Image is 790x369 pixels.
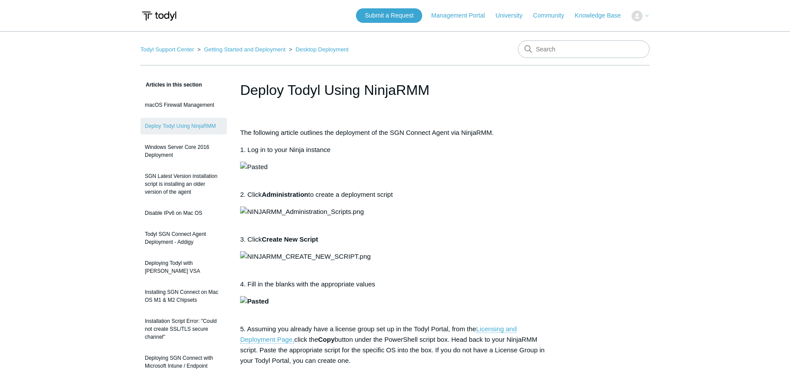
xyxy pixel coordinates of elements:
[518,40,650,58] input: Search
[140,226,227,250] a: Todyl SGN Connect Agent Deployment - Addigy
[204,46,286,53] a: Getting Started and Deployment
[240,162,268,172] img: Pasted
[140,139,227,163] a: Windows Server Core 2016 Deployment
[240,127,550,138] p: The following article outlines the deployment of the SGN Connect Agent via NinjaRMM.
[240,145,550,155] p: 1. Log in to your Ninja instance
[140,168,227,200] a: SGN Latest Version installation script is installing an older version of the agent
[140,46,194,53] a: Todyl Support Center
[240,296,269,307] img: Pasted
[140,97,227,113] a: macOS Firewall Management
[356,8,422,23] a: Submit a Request
[533,11,573,20] a: Community
[140,255,227,279] a: Deploying Todyl with [PERSON_NAME] VSA
[318,336,335,343] strong: Copy
[240,234,550,245] p: 3. Click
[496,11,531,20] a: University
[240,279,550,289] p: 4. Fill in the blanks with the appropriate values
[296,46,349,53] a: Desktop Deployment
[140,205,227,221] a: Disable IPv6 on Mac OS
[140,82,202,88] span: Articles in this section
[140,8,178,24] img: Todyl Support Center Help Center home page
[287,46,348,53] li: Desktop Deployment
[140,46,196,53] li: Todyl Support Center
[140,313,227,345] a: Installation Script Error: "Could not create SSL/TLS secure channel"
[262,235,318,243] strong: Create New Script
[240,80,550,101] h1: Deploy Todyl Using NinjaRMM
[240,206,364,217] img: NINJARMM_Administration_Scripts.png
[575,11,630,20] a: Knowledge Base
[240,251,370,262] img: NINJARMM_CREATE_NEW_SCRIPT.png
[240,324,550,366] p: 5. Assuming you already have a license group set up in the Todyl Portal, from the click the butto...
[262,191,308,198] strong: Administration
[196,46,287,53] li: Getting Started and Deployment
[240,189,550,200] p: 2. Click to create a deployment script
[140,118,227,134] a: Deploy Todyl Using NinjaRMM
[431,11,494,20] a: Management Portal
[140,284,227,308] a: Installing SGN Connect on Mac OS M1 & M2 Chipsets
